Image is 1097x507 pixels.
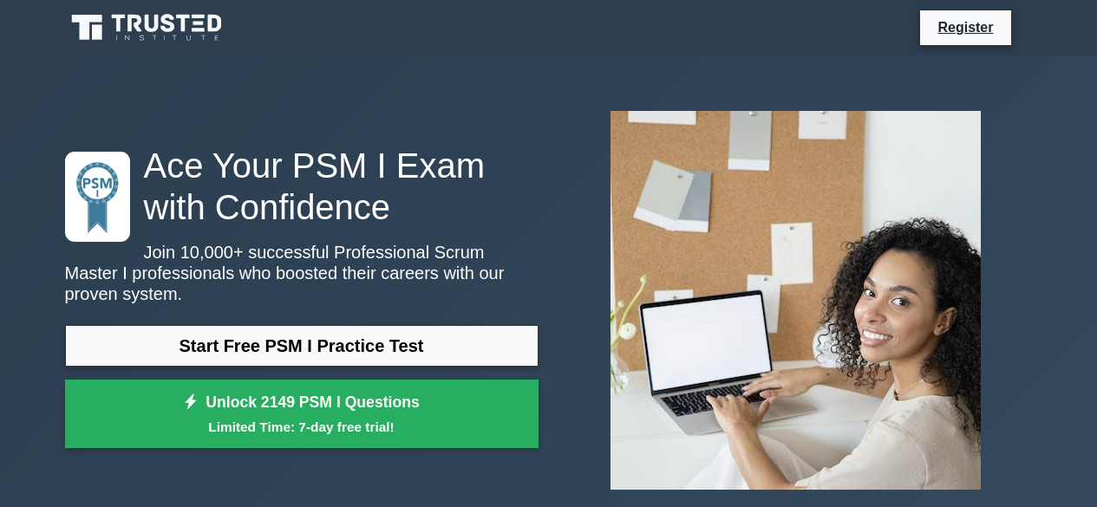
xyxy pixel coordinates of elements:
[65,145,539,228] h1: Ace Your PSM I Exam with Confidence
[65,325,539,367] a: Start Free PSM I Practice Test
[65,380,539,449] a: Unlock 2149 PSM I QuestionsLimited Time: 7-day free trial!
[65,242,539,304] p: Join 10,000+ successful Professional Scrum Master I professionals who boosted their careers with ...
[927,16,1003,38] a: Register
[87,417,517,437] small: Limited Time: 7-day free trial!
